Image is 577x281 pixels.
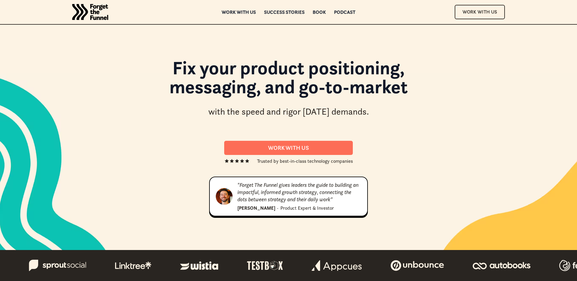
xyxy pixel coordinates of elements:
[222,10,256,14] a: Work with us
[313,10,326,14] a: Book
[237,181,361,203] div: "Forget The Funnel gives leaders the guide to building an impactful, informed growth strategy, co...
[237,204,275,212] div: [PERSON_NAME]
[224,141,353,155] a: Work With us
[208,106,369,118] div: with the speed and rigor [DATE] demands.
[126,58,451,102] h1: Fix your product positioning, messaging, and go-to-market
[231,144,346,151] div: Work With us
[257,157,353,165] div: Trusted by best-in-class technology companies
[277,204,278,212] div: ·
[334,10,356,14] a: Podcast
[264,10,305,14] a: Success Stories
[280,204,334,212] div: Product Expert & Investor
[455,5,505,19] a: Work With Us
